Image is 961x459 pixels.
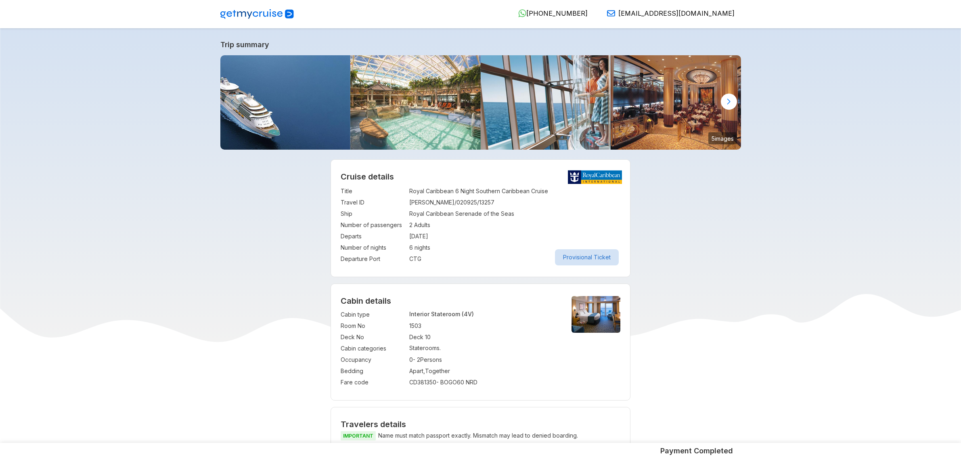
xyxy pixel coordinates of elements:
[409,231,620,242] td: [DATE]
[409,253,620,265] td: CTG
[425,367,450,374] span: Together
[526,9,588,17] span: [PHONE_NUMBER]
[607,9,615,17] img: Email
[341,219,405,231] td: Number of passengers
[341,231,405,242] td: Departs
[409,354,558,365] td: 0 - 2 Persons
[341,354,405,365] td: Occupancy
[341,365,405,377] td: Bedding
[512,9,588,17] a: [PHONE_NUMBER]
[518,9,526,17] img: WhatsApp
[220,40,741,49] a: Trip summary
[409,208,620,219] td: Royal Caribbean Serenade of the Seas
[409,242,620,253] td: 6 nights
[405,332,409,343] td: :
[611,55,741,150] img: serenade-of-the-seas-main-dining-room-two-floor.jpg
[405,320,409,332] td: :
[405,186,409,197] td: :
[220,55,351,150] img: serenade-of-the-seas.jpg
[409,320,558,332] td: 1503
[341,208,405,219] td: Ship
[405,365,409,377] td: :
[341,320,405,332] td: Room No
[341,309,405,320] td: Cabin type
[405,197,409,208] td: :
[409,344,558,351] p: Staterooms.
[405,219,409,231] td: :
[708,132,737,144] small: 5 images
[405,231,409,242] td: :
[405,253,409,265] td: :
[409,332,558,343] td: Deck 10
[660,446,733,456] h5: Payment Completed
[405,343,409,354] td: :
[341,419,620,429] h2: Travelers details
[481,55,611,150] img: glass-Elevator-Couple-tile2.JPG
[341,186,405,197] td: Title
[405,208,409,219] td: :
[405,377,409,388] td: :
[409,378,558,386] div: CD381350 - BOGO60 NRD
[341,197,405,208] td: Travel ID
[341,431,376,440] span: IMPORTANT
[341,343,405,354] td: Cabin categories
[341,377,405,388] td: Fare code
[618,9,735,17] span: [EMAIL_ADDRESS][DOMAIN_NAME]
[409,311,558,317] p: Interior Stateroom
[341,431,620,441] p: Name must match passport exactly. Mismatch may lead to denied boarding.
[405,309,409,320] td: :
[409,197,620,208] td: [PERSON_NAME]/020925/13257
[462,311,474,317] span: (4V)
[341,172,620,182] h2: Cruise details
[341,253,405,265] td: Departure Port
[601,9,735,17] a: [EMAIL_ADDRESS][DOMAIN_NAME]
[409,367,425,374] span: Apart ,
[350,55,481,150] img: serenade-of-the-seas-solarium-pool.JPG
[341,242,405,253] td: Number of nights
[409,219,620,231] td: 2 Adults
[555,249,619,265] button: Provisional Ticket
[405,242,409,253] td: :
[405,354,409,365] td: :
[409,186,620,197] td: Royal Caribbean 6 Night Southern Caribbean Cruise
[341,332,405,343] td: Deck No
[341,296,620,306] h4: Cabin details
